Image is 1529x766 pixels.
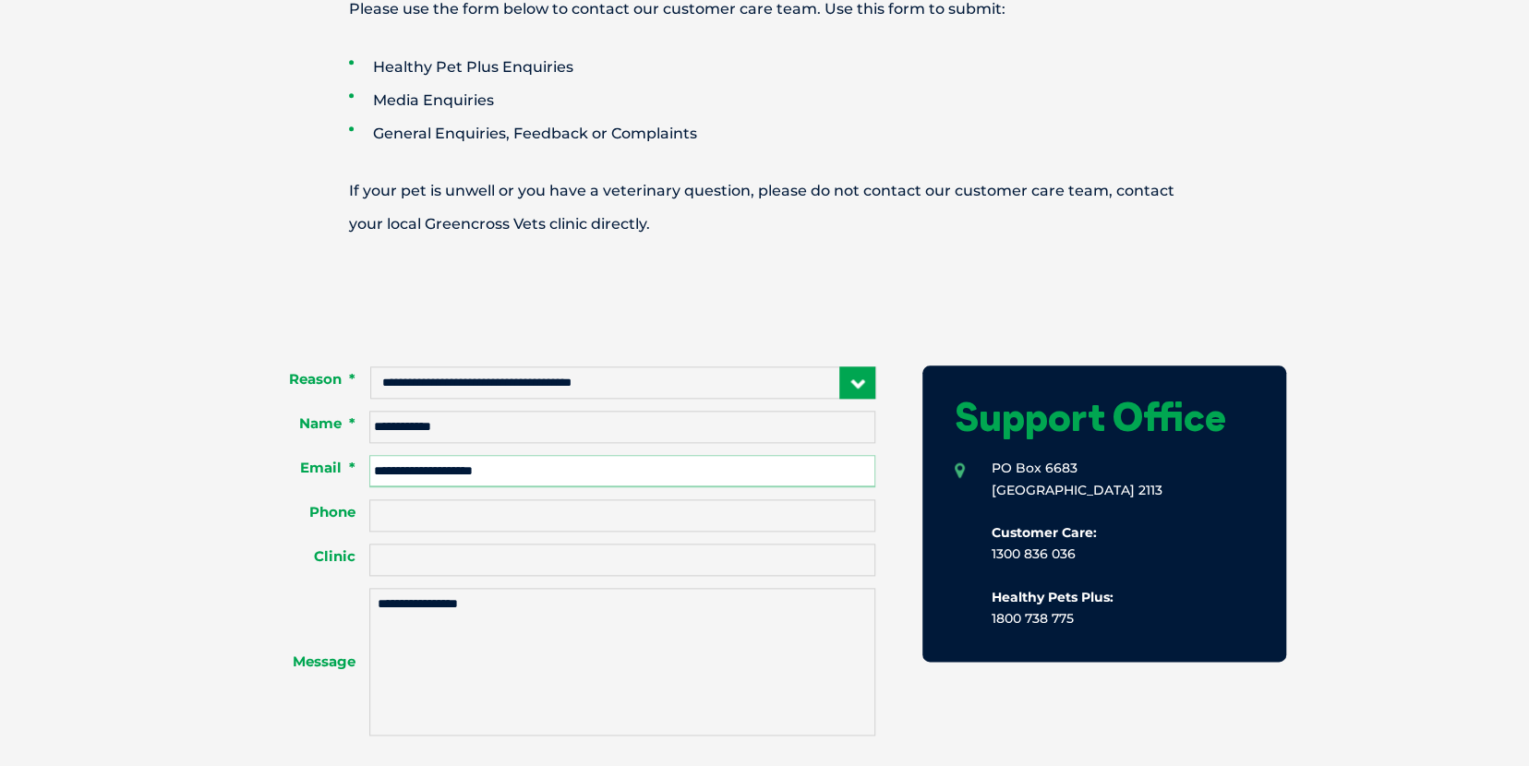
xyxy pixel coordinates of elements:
label: Email [243,459,369,477]
li: Healthy Pet Plus Enquiries [349,51,1245,84]
b: Healthy Pets Plus: [992,589,1114,605]
label: Name [243,414,369,433]
label: Clinic [243,547,369,566]
b: Customer Care: [992,524,1097,541]
label: Reason [243,370,369,389]
li: General Enquiries, Feedback or Complaints [349,117,1245,150]
label: Phone [243,503,369,521]
li: PO Box 6683 [GEOGRAPHIC_DATA] 2113 1300 836 036 1800 738 775 [955,458,1254,629]
h1: Support Office [955,398,1254,437]
label: Message [243,652,369,671]
p: If your pet is unwell or you have a veterinary question, please do not contact our customer care ... [284,174,1245,241]
li: Media Enquiries [349,84,1245,117]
